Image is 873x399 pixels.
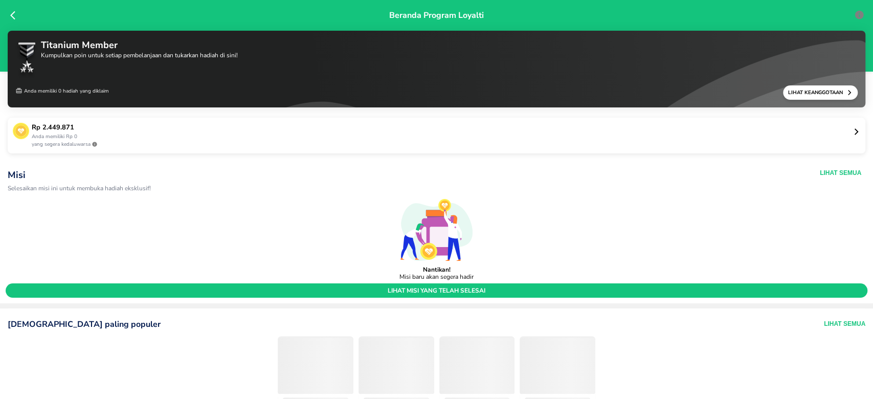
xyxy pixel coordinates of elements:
span: ‌ [359,338,434,394]
p: [DEMOGRAPHIC_DATA] paling populer [8,319,161,330]
span: lihat misi yang telah selesai [10,286,863,295]
p: Titanium Member [41,38,238,52]
span: ‌ [439,338,515,394]
p: Misi baru akan segera hadir [399,273,474,280]
button: Lihat Semua [824,319,865,330]
span: ‌ [520,338,595,394]
p: Selesaikan misi ini untuk membuka hadiah eksklusif! [8,185,647,192]
button: lihat misi yang telah selesai [6,283,867,298]
p: Misi [8,169,647,181]
p: Anda memiliki 0 hadiah yang diklaim [15,85,109,100]
p: yang segera kedaluwarsa [32,141,853,148]
span: ‌ [278,338,353,394]
button: Lihat Semua [820,169,861,177]
p: Lihat Keanggotaan [788,89,846,96]
p: Nantikan! [423,266,451,273]
p: Anda memiliki Rp 0 [32,133,853,141]
p: Kumpulkan poin untuk setiap pembelanjaan dan tukarkan hadiah di sini! [41,52,238,58]
p: Rp 2.449.871 [32,123,853,133]
p: Beranda Program Loyalti [389,9,484,63]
